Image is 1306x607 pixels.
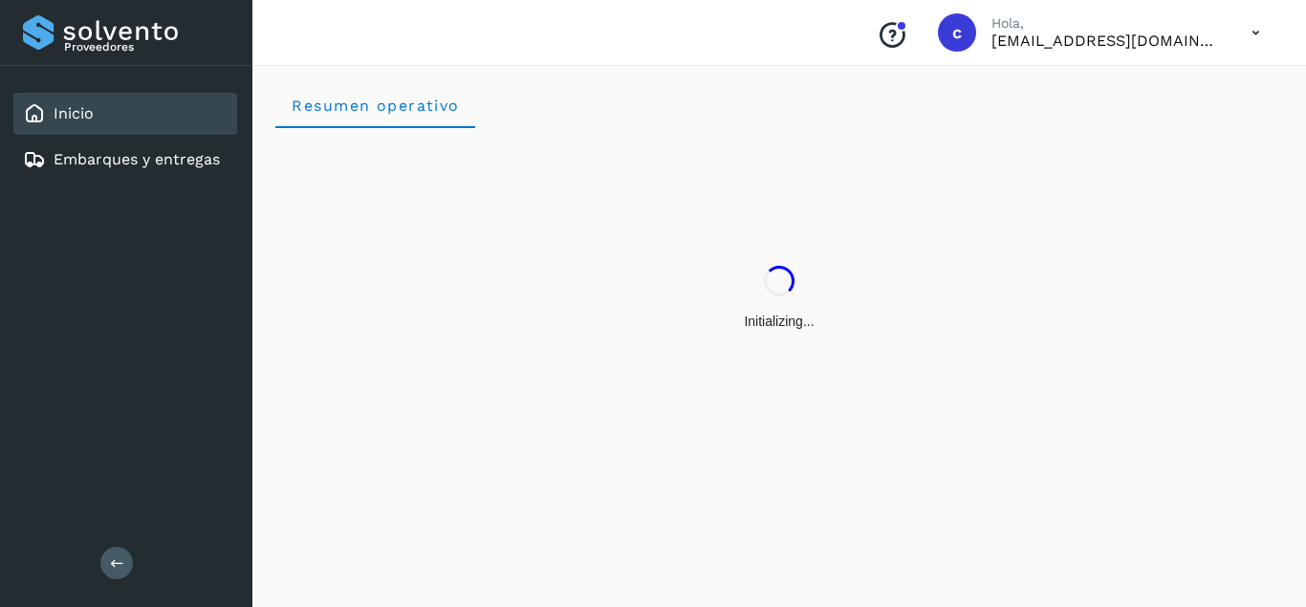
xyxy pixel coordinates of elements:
[54,150,220,168] a: Embarques y entregas
[991,32,1221,50] p: credito.cobranza@en-trega.com
[64,40,229,54] p: Proveedores
[13,93,237,135] div: Inicio
[54,104,94,122] a: Inicio
[291,97,460,115] span: Resumen operativo
[13,139,237,181] div: Embarques y entregas
[991,15,1221,32] p: Hola,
